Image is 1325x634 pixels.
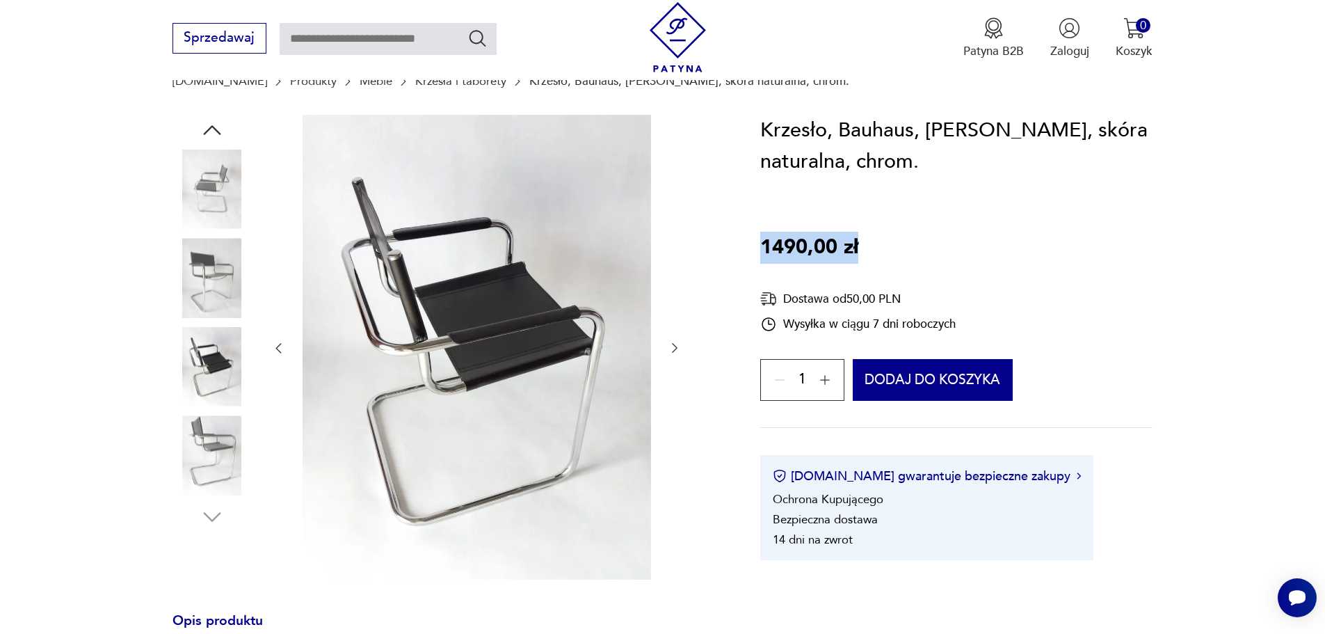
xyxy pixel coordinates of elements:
button: Patyna B2B [963,17,1024,59]
p: 1490,00 zł [760,232,858,264]
iframe: Smartsupp widget button [1278,578,1317,617]
a: Produkty [290,74,337,88]
a: Meble [360,74,392,88]
div: 0 [1136,18,1150,33]
li: Bezpieczna dostawa [773,512,878,528]
button: Szukaj [467,28,488,48]
button: [DOMAIN_NAME] gwarantuje bezpieczne zakupy [773,468,1081,485]
img: Patyna - sklep z meblami i dekoracjami vintage [643,2,713,72]
img: Ikona dostawy [760,290,777,308]
img: Ikona medalu [983,17,1004,39]
img: Zdjęcie produktu Krzesło, Bauhaus, M. Stam, skóra naturalna, chrom. [172,238,252,317]
span: 1 [798,374,806,386]
img: Ikona certyfikatu [773,469,787,483]
a: [DOMAIN_NAME] [172,74,267,88]
img: Zdjęcie produktu Krzesło, Bauhaus, M. Stam, skóra naturalna, chrom. [303,115,651,580]
button: Zaloguj [1050,17,1089,59]
button: Sprzedawaj [172,23,266,54]
li: Ochrona Kupującego [773,491,883,507]
p: Koszyk [1116,43,1153,59]
div: Dostawa od 50,00 PLN [760,290,956,308]
p: Krzesło, Bauhaus, [PERSON_NAME], skóra naturalna, chrom. [529,74,849,88]
a: Ikona medaluPatyna B2B [963,17,1024,59]
img: Zdjęcie produktu Krzesło, Bauhaus, M. Stam, skóra naturalna, chrom. [172,150,252,229]
img: Zdjęcie produktu Krzesło, Bauhaus, M. Stam, skóra naturalna, chrom. [172,327,252,406]
button: 0Koszyk [1116,17,1153,59]
p: Patyna B2B [963,43,1024,59]
p: Zaloguj [1050,43,1089,59]
a: Sprzedawaj [172,33,266,45]
h1: Krzesło, Bauhaus, [PERSON_NAME], skóra naturalna, chrom. [760,115,1153,178]
img: Ikonka użytkownika [1059,17,1080,39]
img: Ikona koszyka [1123,17,1145,39]
div: Wysyłka w ciągu 7 dni roboczych [760,316,956,333]
button: Dodaj do koszyka [853,359,1013,401]
li: 14 dni na zwrot [773,532,853,548]
a: Krzesła i taborety [415,74,506,88]
img: Ikona strzałki w prawo [1077,473,1081,480]
img: Zdjęcie produktu Krzesło, Bauhaus, M. Stam, skóra naturalna, chrom. [172,415,252,495]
